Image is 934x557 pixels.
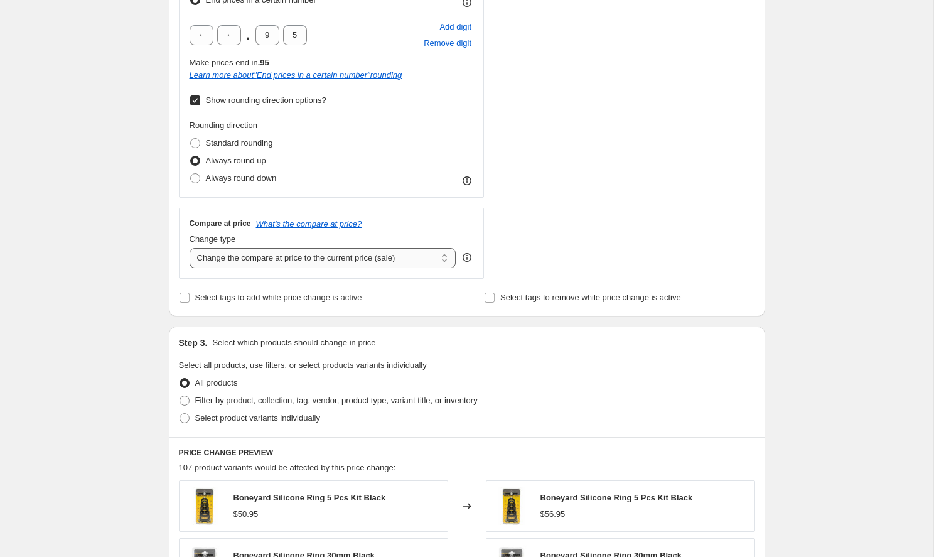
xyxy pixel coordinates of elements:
[439,21,471,33] span: Add digit
[283,25,307,45] input: ﹡
[540,508,566,521] div: $56.95
[493,487,530,525] img: boneyard_black_5_piece_kit_80x.jpg
[500,293,681,302] span: Select tags to remove while price change is active
[190,58,269,67] span: Make prices end in
[179,448,755,458] h6: PRICE CHANGE PREVIEW
[190,70,402,80] a: Learn more about"End prices in a certain number"rounding
[424,37,471,50] span: Remove digit
[422,35,473,51] button: Remove placeholder
[190,25,213,45] input: ﹡
[186,487,223,525] img: boneyard_black_5_piece_kit_80x.jpg
[245,25,252,45] span: .
[258,58,269,67] b: .95
[233,508,259,521] div: $50.95
[190,70,402,80] i: Learn more about " End prices in a certain number " rounding
[190,219,251,229] h3: Compare at price
[190,121,257,130] span: Rounding direction
[190,234,236,244] span: Change type
[195,413,320,423] span: Select product variants individually
[233,493,386,502] span: Boneyard Silicone Ring 5 Pcs Kit Black
[437,19,473,35] button: Add placeholder
[461,251,473,264] div: help
[206,173,277,183] span: Always round down
[179,337,208,349] h2: Step 3.
[256,219,362,229] button: What's the compare at price?
[255,25,279,45] input: ﹡
[179,360,427,370] span: Select all products, use filters, or select products variants individually
[206,156,266,165] span: Always round up
[195,378,238,387] span: All products
[195,293,362,302] span: Select tags to add while price change is active
[217,25,241,45] input: ﹡
[212,337,375,349] p: Select which products should change in price
[206,95,326,105] span: Show rounding direction options?
[179,463,396,472] span: 107 product variants would be affected by this price change:
[206,138,273,148] span: Standard rounding
[540,493,693,502] span: Boneyard Silicone Ring 5 Pcs Kit Black
[195,396,478,405] span: Filter by product, collection, tag, vendor, product type, variant title, or inventory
